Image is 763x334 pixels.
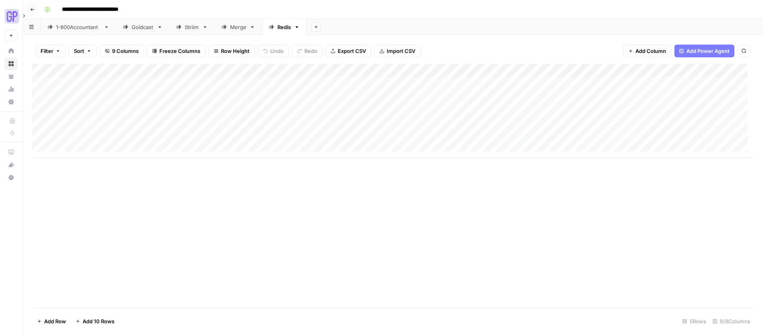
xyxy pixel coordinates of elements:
[374,45,420,57] button: Import CSV
[74,47,84,55] span: Sort
[277,23,291,31] div: Redis
[221,47,250,55] span: Row Height
[623,45,671,57] button: Add Column
[338,47,366,55] span: Export CSV
[69,45,97,57] button: Sort
[709,315,753,328] div: 9/9 Columns
[5,96,17,108] a: Settings
[147,45,205,57] button: Freeze Columns
[5,83,17,96] a: Usage
[56,23,101,31] div: 1-800Accountant
[132,23,154,31] div: Goldcast
[5,45,17,57] a: Home
[5,57,17,70] a: Browse
[387,47,415,55] span: Import CSV
[116,19,169,35] a: Goldcast
[71,315,119,328] button: Add 10 Rows
[112,47,139,55] span: 9 Columns
[270,47,284,55] span: Undo
[262,19,306,35] a: Redis
[83,317,114,325] span: Add 10 Rows
[292,45,322,57] button: Redo
[100,45,144,57] button: 9 Columns
[635,47,666,55] span: Add Column
[325,45,371,57] button: Export CSV
[209,45,255,57] button: Row Height
[35,45,66,57] button: Filter
[686,47,730,55] span: Add Power Agent
[169,19,215,35] a: Striim
[215,19,262,35] a: Merge
[230,23,246,31] div: Merge
[185,23,199,31] div: Striim
[674,45,734,57] button: Add Power Agent
[679,315,709,328] div: 5 Rows
[5,159,17,171] div: What's new?
[44,317,66,325] span: Add Row
[41,19,116,35] a: 1-800Accountant
[41,47,53,55] span: Filter
[32,315,71,328] button: Add Row
[5,70,17,83] a: Your Data
[304,47,317,55] span: Redo
[5,9,19,23] img: Growth Plays Logo
[258,45,289,57] button: Undo
[5,171,17,184] button: Help + Support
[5,158,17,171] button: What's new?
[5,6,17,26] button: Workspace: Growth Plays
[159,47,200,55] span: Freeze Columns
[5,146,17,158] a: AirOps Academy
